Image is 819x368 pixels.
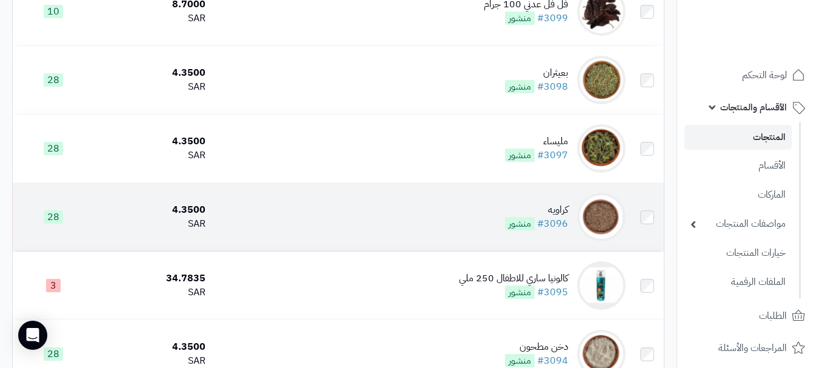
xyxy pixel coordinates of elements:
span: 28 [44,210,63,224]
span: منشور [505,149,535,162]
div: 4.3500 [98,203,206,217]
div: SAR [98,286,206,299]
div: SAR [98,354,206,368]
a: #3095 [537,285,568,299]
img: كراويه [577,193,626,241]
div: مليساء [505,135,568,149]
span: المراجعات والأسئلة [718,340,787,356]
div: SAR [98,12,206,25]
div: 4.3500 [98,340,206,354]
span: منشور [505,80,535,93]
img: كالونيا ساري للاطفال 250 ملي [577,261,626,310]
span: منشور [505,217,535,230]
a: الأقسام [684,153,792,179]
img: بعيثران [577,56,626,104]
a: #3096 [537,216,568,231]
a: لوحة التحكم [684,61,812,90]
span: الطلبات [759,307,787,324]
div: 4.3500 [98,66,206,80]
span: 3 [46,279,61,292]
span: الأقسام والمنتجات [720,99,787,116]
a: #3098 [537,79,568,94]
div: بعيثران [505,66,568,80]
span: 28 [44,142,63,155]
span: منشور [505,354,535,367]
span: لوحة التحكم [742,67,787,84]
div: SAR [98,149,206,162]
a: #3094 [537,353,568,368]
a: الماركات [684,182,792,208]
a: خيارات المنتجات [684,240,792,266]
a: الطلبات [684,301,812,330]
div: SAR [98,80,206,94]
a: مواصفات المنتجات [684,211,792,237]
div: كالونيا ساري للاطفال 250 ملي [459,272,568,286]
div: كراويه [505,203,568,217]
a: المنتجات [684,125,792,150]
div: دخن مطحون [505,340,568,354]
a: #3097 [537,148,568,162]
a: الملفات الرقمية [684,269,792,295]
span: 28 [44,347,63,361]
div: Open Intercom Messenger [18,321,47,350]
a: #3099 [537,11,568,25]
span: منشور [505,286,535,299]
span: 10 [44,5,63,18]
img: logo-2.png [737,31,807,56]
img: مليساء [577,124,626,173]
div: 4.3500 [98,135,206,149]
div: 34.7835 [98,272,206,286]
span: 28 [44,73,63,87]
div: SAR [98,217,206,231]
span: منشور [505,12,535,25]
a: المراجعات والأسئلة [684,333,812,363]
